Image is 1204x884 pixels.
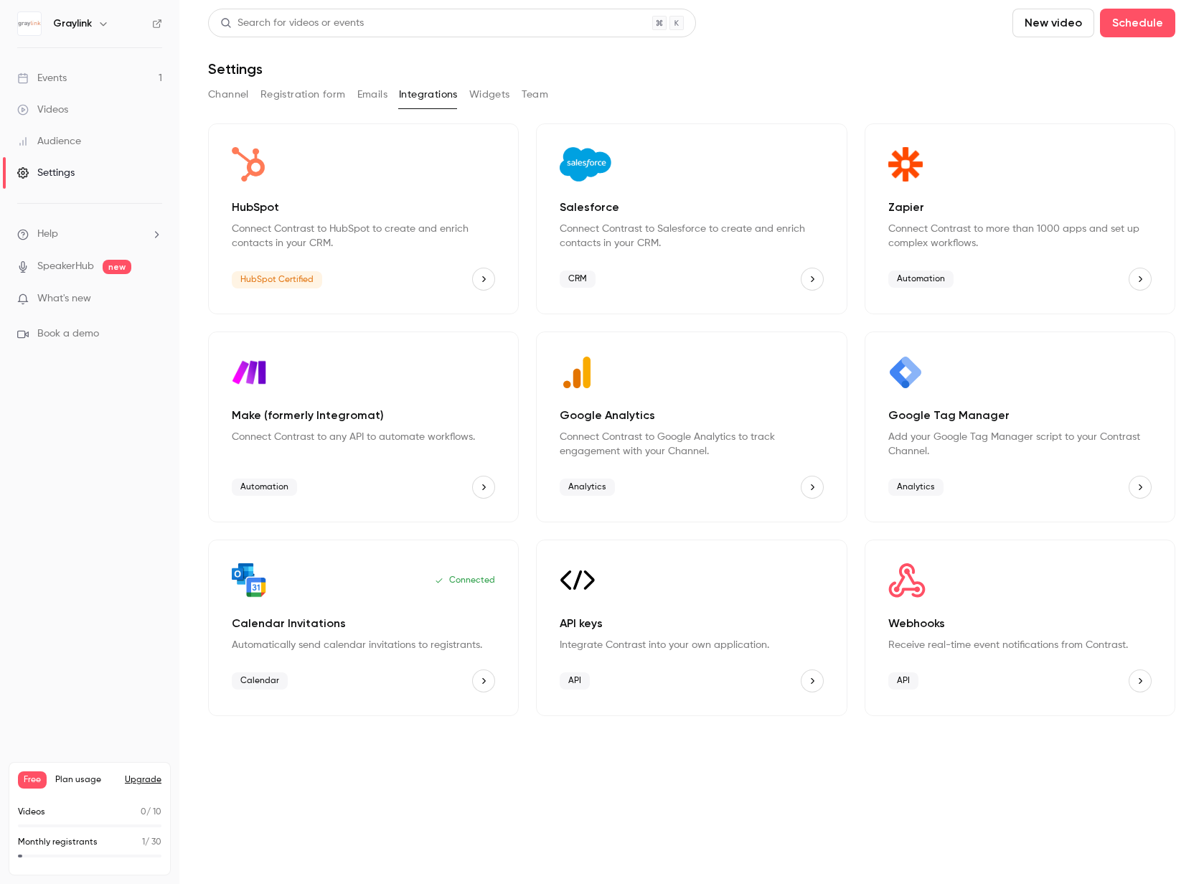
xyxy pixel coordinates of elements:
[888,479,944,496] span: Analytics
[1129,476,1152,499] button: Google Tag Manager
[472,268,495,291] button: HubSpot
[142,836,161,849] p: / 30
[232,271,322,288] span: HubSpot Certified
[560,615,823,632] p: API keys
[17,134,81,149] div: Audience
[141,806,161,819] p: / 10
[37,227,58,242] span: Help
[888,615,1152,632] p: Webhooks
[888,271,954,288] span: Automation
[125,774,161,786] button: Upgrade
[18,12,41,35] img: Graylink
[560,430,823,459] p: Connect Contrast to Google Analytics to track engagement with your Channel.
[536,540,847,716] div: API keys
[888,407,1152,424] p: Google Tag Manager
[1129,669,1152,692] button: Webhooks
[560,199,823,216] p: Salesforce
[865,540,1175,716] div: Webhooks
[208,540,519,716] div: Calendar Invitations
[232,407,495,424] p: Make (formerly Integromat)
[435,575,495,586] p: Connected
[232,479,297,496] span: Automation
[37,326,99,342] span: Book a demo
[560,638,823,652] p: Integrate Contrast into your own application.
[560,672,590,690] span: API
[888,222,1152,250] p: Connect Contrast to more than 1000 apps and set up complex workflows.
[560,271,596,288] span: CRM
[232,430,495,444] p: Connect Contrast to any API to automate workflows.
[53,17,92,31] h6: Graylink
[17,166,75,180] div: Settings
[1012,9,1094,37] button: New video
[522,83,549,106] button: Team
[141,808,146,817] span: 0
[1100,9,1175,37] button: Schedule
[17,103,68,117] div: Videos
[801,476,824,499] button: Google Analytics
[220,16,364,31] div: Search for videos or events
[18,806,45,819] p: Videos
[208,331,519,522] div: Make (formerly Integromat)
[37,291,91,306] span: What's new
[103,260,131,274] span: new
[208,83,249,106] button: Channel
[232,615,495,632] p: Calendar Invitations
[232,638,495,652] p: Automatically send calendar invitations to registrants.
[560,222,823,250] p: Connect Contrast to Salesforce to create and enrich contacts in your CRM.
[232,672,288,690] span: Calendar
[208,123,519,314] div: HubSpot
[536,123,847,314] div: Salesforce
[1129,268,1152,291] button: Zapier
[888,638,1152,652] p: Receive real-time event notifications from Contrast.
[17,227,162,242] li: help-dropdown-opener
[801,669,824,692] button: API keys
[560,407,823,424] p: Google Analytics
[560,479,615,496] span: Analytics
[55,774,116,786] span: Plan usage
[18,836,98,849] p: Monthly registrants
[208,60,263,77] h1: Settings
[865,123,1175,314] div: Zapier
[469,83,510,106] button: Widgets
[399,83,458,106] button: Integrations
[357,83,387,106] button: Emails
[801,268,824,291] button: Salesforce
[260,83,346,106] button: Registration form
[17,71,67,85] div: Events
[865,331,1175,522] div: Google Tag Manager
[142,838,145,847] span: 1
[232,222,495,250] p: Connect Contrast to HubSpot to create and enrich contacts in your CRM.
[888,199,1152,216] p: Zapier
[18,771,47,789] span: Free
[37,259,94,274] a: SpeakerHub
[472,669,495,692] button: Calendar Invitations
[536,331,847,522] div: Google Analytics
[888,430,1152,459] p: Add your Google Tag Manager script to your Contrast Channel.
[472,476,495,499] button: Make (formerly Integromat)
[888,672,918,690] span: API
[232,199,495,216] p: HubSpot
